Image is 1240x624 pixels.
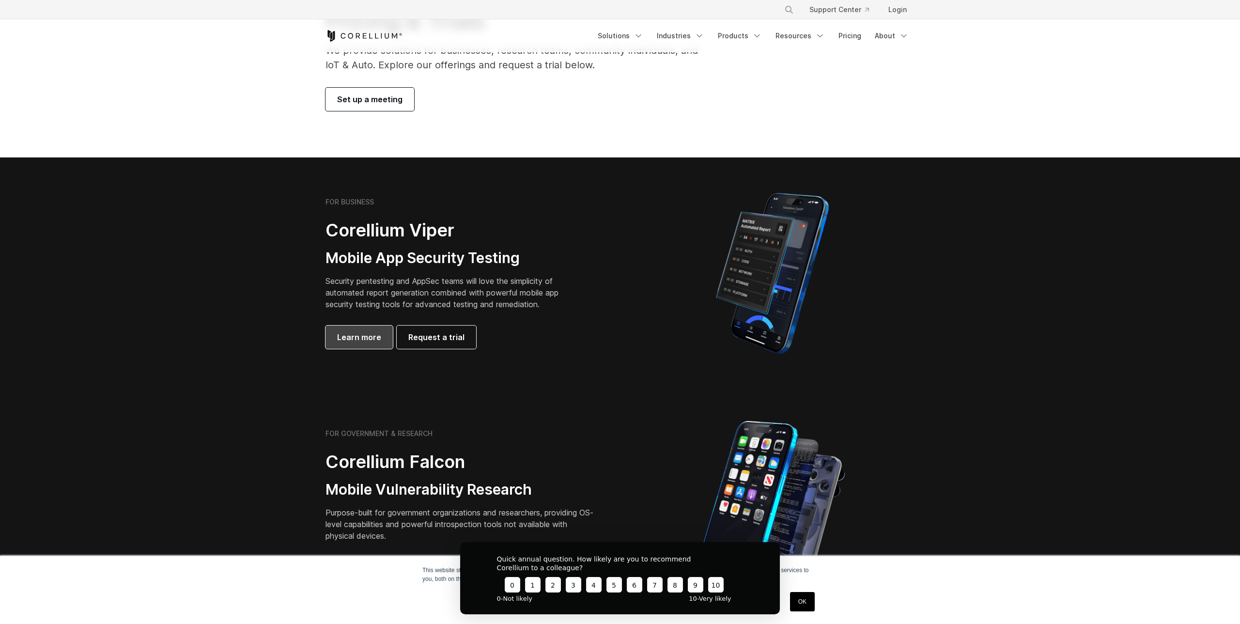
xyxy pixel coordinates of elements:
h6: FOR GOVERNMENT & RESEARCH [325,429,433,438]
a: Resources [770,27,831,45]
h3: Mobile Vulnerability Research [325,481,597,499]
p: We provide solutions for businesses, research teams, community individuals, and IoT & Auto. Explo... [325,43,712,72]
button: Search [780,1,798,18]
a: About [869,27,914,45]
span: Set up a meeting [337,94,403,105]
div: Navigation Menu [773,1,914,18]
iframe: Survey from Corellium [460,542,780,614]
a: Industries [651,27,710,45]
a: Solutions [592,27,649,45]
img: Corellium MATRIX automated report on iPhone showing app vulnerability test results across securit... [699,188,845,358]
p: This website stores cookies on your computer. These cookies are used to improve your website expe... [422,566,818,583]
a: Learn more [325,326,393,349]
span: Learn more [337,331,381,343]
a: Corellium Home [325,30,403,42]
a: Support Center [802,1,877,18]
h3: Mobile App Security Testing [325,249,573,267]
h2: Corellium Falcon [325,451,597,473]
img: iPhone model separated into the mechanics used to build the physical device. [699,420,845,590]
a: Request a trial [397,326,476,349]
p: Security pentesting and AppSec teams will love the simplicity of automated report generation comb... [325,275,573,310]
span: Request a trial [408,331,465,343]
a: OK [790,592,815,611]
p: Purpose-built for government organizations and researchers, providing OS-level capabilities and p... [325,507,597,542]
div: Navigation Menu [592,27,914,45]
h2: Corellium Viper [325,219,573,241]
a: Products [712,27,768,45]
a: Pricing [833,27,867,45]
a: Login [881,1,914,18]
h6: FOR BUSINESS [325,198,374,206]
a: Set up a meeting [325,88,414,111]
